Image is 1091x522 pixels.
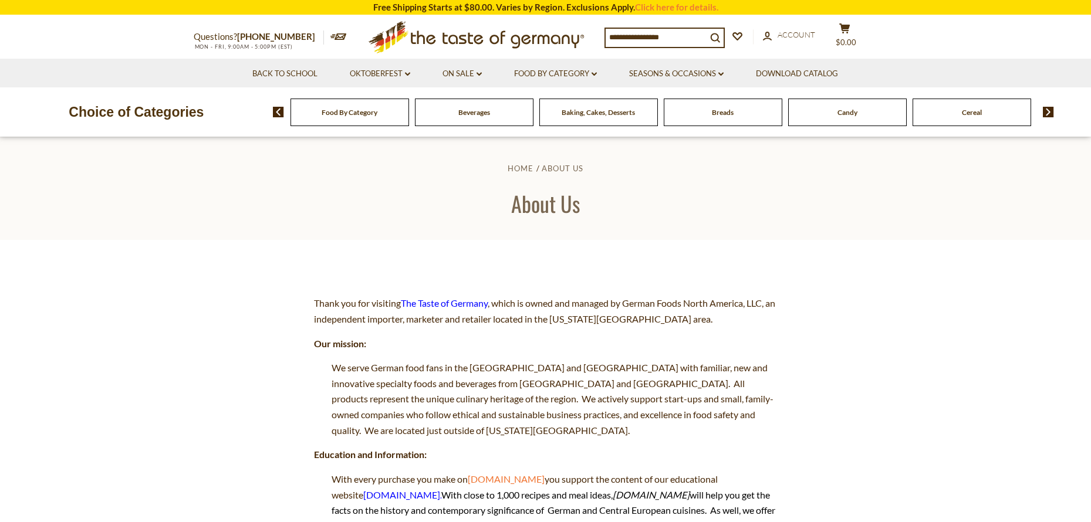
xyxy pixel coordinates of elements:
a: [PHONE_NUMBER] [237,31,315,42]
h1: About Us [36,190,1055,216]
img: previous arrow [273,107,284,117]
a: Home [508,164,533,173]
span: We serve German food fans in the [GEOGRAPHIC_DATA] and [GEOGRAPHIC_DATA] with familiar, new and i... [332,362,774,436]
a: Food By Category [514,67,597,80]
a: Download Catalog [756,67,838,80]
strong: Our mission: [314,338,366,349]
a: Back to School [252,67,317,80]
a: The Taste of Germany [401,297,488,309]
em: [DOMAIN_NAME] [613,489,690,500]
a: Cereal [962,108,982,117]
button: $0.00 [827,23,863,52]
a: [DOMAIN_NAME] [363,489,440,500]
a: Food By Category [322,108,377,117]
a: Account [763,29,815,42]
strong: Education and Information: [314,449,427,460]
span: $0.00 [836,38,856,47]
a: Click here for details. [635,2,718,12]
a: Oktoberfest [350,67,410,80]
span: Thank you for visiting , which is owned and managed by German Foods North America, LLC, an indepe... [314,297,775,324]
a: About Us [542,164,583,173]
span: MON - FRI, 9:00AM - 5:00PM (EST) [194,43,293,50]
a: Breads [712,108,734,117]
span: Account [778,30,815,39]
a: Seasons & Occasions [629,67,724,80]
a: Candy [837,108,857,117]
a: [DOMAIN_NAME] [468,473,545,484]
a: Beverages [458,108,490,117]
a: Baking, Cakes, Desserts [562,108,635,117]
a: On Sale [443,67,482,80]
p: Questions? [194,29,324,45]
img: next arrow [1043,107,1054,117]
